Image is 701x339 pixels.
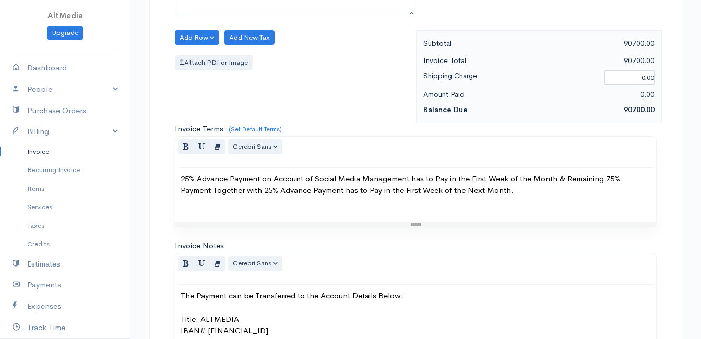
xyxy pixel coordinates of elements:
button: Add New Tax [224,30,275,45]
span: 90700.00 [624,105,655,114]
button: Add Row [175,30,219,45]
div: Amount Paid [418,88,539,101]
div: 0.00 [539,88,660,101]
div: 90700.00 [539,54,660,67]
div: Subtotal [418,37,539,50]
div: Shipping Charge [418,69,600,87]
button: Remove Font Style (CTRL+\) [209,256,225,271]
button: Remove Font Style (CTRL+\) [209,139,225,154]
button: Font Family [228,139,282,154]
button: Bold (CTRL+B) [178,139,194,154]
a: (Set Default Terms) [229,125,282,134]
p: 25% Advance Payment on Account of Social Media Management has to Pay in the First Week of the Mon... [181,173,651,209]
strong: Balance Due [423,105,468,114]
label: Invoice Notes [175,240,224,252]
span: Cerebri Sans [233,259,271,268]
span: AltMedia [47,10,83,20]
div: 90700.00 [539,37,660,50]
label: Attach PDf or Image [175,55,253,70]
button: Underline (CTRL+U) [194,256,210,271]
button: Font Family [228,256,282,271]
a: Upgrade [47,26,83,41]
div: Invoice Total [418,54,539,67]
label: Invoice Terms [175,123,223,135]
button: Underline (CTRL+U) [194,139,210,154]
button: Bold (CTRL+B) [178,256,194,271]
span: Cerebri Sans [233,142,271,151]
div: Resize [175,222,656,227]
